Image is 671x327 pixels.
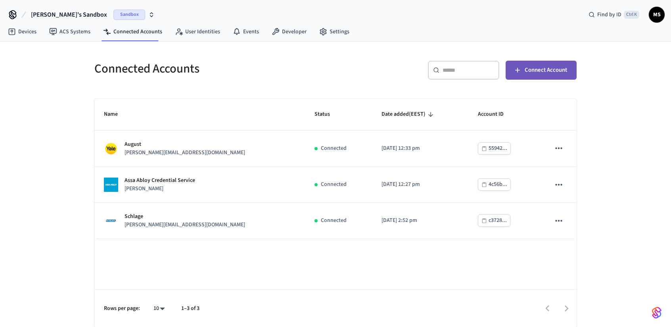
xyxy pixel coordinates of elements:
p: Assa Abloy Credential Service [125,176,195,185]
span: Account ID [478,108,514,120]
span: Connect Account [525,65,567,75]
p: [PERSON_NAME] [125,185,195,193]
div: 4c56b... [489,180,507,189]
p: [DATE] 12:33 pm [382,144,459,153]
a: Connected Accounts [97,25,169,39]
button: MS [649,7,665,23]
span: MS [650,8,664,22]
p: Connected [321,144,347,153]
img: Yale Logo, Square [104,142,118,156]
div: 55942... [489,143,507,153]
span: Find by ID [597,11,621,19]
p: [DATE] 2:52 pm [382,216,459,225]
p: [DATE] 12:27 pm [382,180,459,189]
table: sticky table [94,99,577,239]
a: Settings [313,25,356,39]
a: Devices [2,25,43,39]
p: August [125,140,245,149]
p: [PERSON_NAME][EMAIL_ADDRESS][DOMAIN_NAME] [125,221,245,229]
p: Connected [321,180,347,189]
img: ASSA ABLOY Credential Service [104,178,118,192]
a: ACS Systems [43,25,97,39]
div: 10 [150,303,169,314]
button: 55942... [478,142,511,155]
div: c3728... [489,216,507,226]
span: Status [314,108,340,120]
img: Schlage Logo, Square [104,214,118,228]
p: Schlage [125,212,245,221]
p: 1–3 of 3 [181,304,199,313]
span: Date added(EEST) [382,108,436,120]
div: Find by IDCtrl K [582,8,646,22]
p: Connected [321,216,347,225]
p: [PERSON_NAME][EMAIL_ADDRESS][DOMAIN_NAME] [125,149,245,157]
a: Events [226,25,265,39]
button: c3728... [478,214,510,227]
button: 4c56b... [478,178,511,191]
p: Rows per page: [104,304,140,313]
a: Developer [265,25,313,39]
span: Sandbox [113,10,145,20]
a: User Identities [169,25,226,39]
span: Ctrl K [624,11,639,19]
span: Name [104,108,128,120]
img: SeamLogoGradient.69752ec5.svg [652,306,661,319]
button: Connect Account [506,61,577,80]
span: [PERSON_NAME]'s Sandbox [31,10,107,19]
h5: Connected Accounts [94,61,331,77]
